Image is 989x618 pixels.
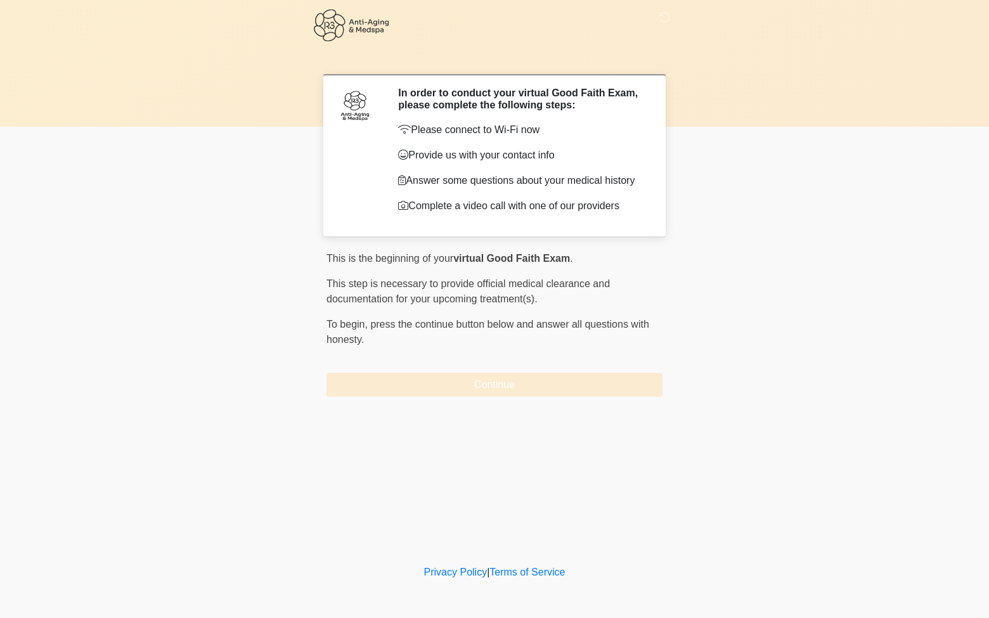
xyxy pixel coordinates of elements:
button: Continue [326,373,663,397]
span: This step is necessary to provide official medical clearance and documentation for your upcoming ... [326,278,610,304]
span: . [570,253,572,264]
p: Complete a video call with one of our providers [398,198,643,214]
img: Agent Avatar [336,87,374,125]
span: This is the beginning of your [326,253,453,264]
h2: In order to conduct your virtual Good Faith Exam, please complete the following steps: [398,87,643,111]
img: R3 Anti Aging & Medspa Scottsdale Logo [314,10,389,41]
p: Answer some questions about your medical history [398,173,643,188]
h1: ‎ ‎ [317,46,672,69]
a: Privacy Policy [424,567,488,577]
strong: virtual Good Faith Exam [453,253,570,264]
a: Terms of Service [489,567,565,577]
p: Please connect to Wi-Fi now [398,122,643,138]
p: Provide us with your contact info [398,148,643,163]
span: press the continue button below and answer all questions with honesty. [326,319,649,345]
span: To begin, [326,319,370,330]
a: | [487,567,489,577]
